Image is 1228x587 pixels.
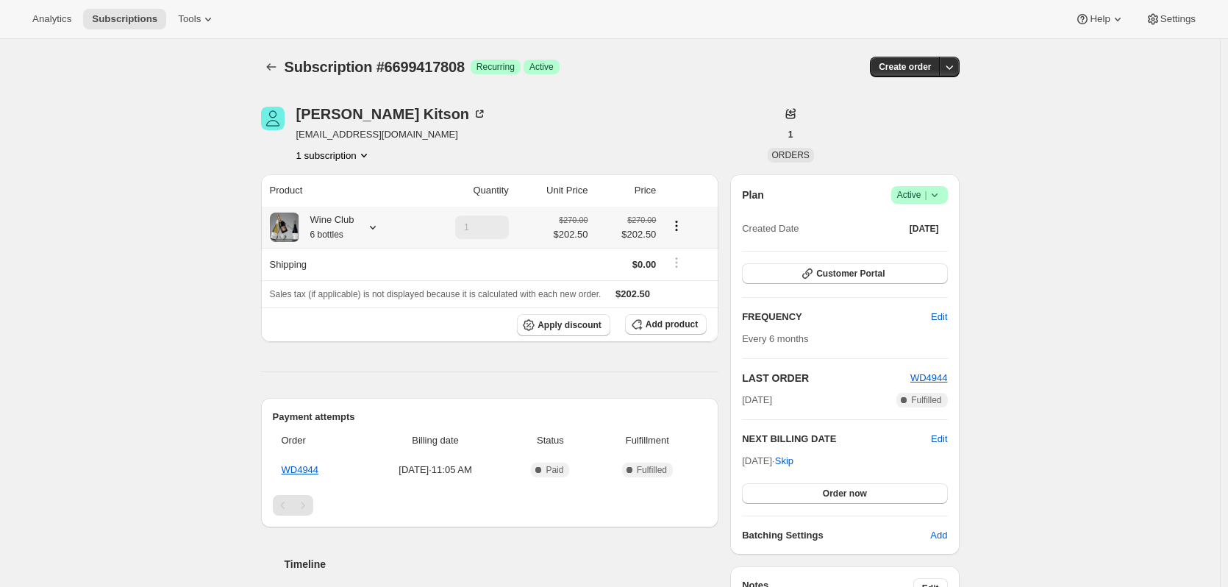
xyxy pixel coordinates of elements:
[742,393,772,408] span: [DATE]
[270,213,299,242] img: product img
[879,61,931,73] span: Create order
[596,227,656,242] span: $202.50
[32,13,71,25] span: Analytics
[592,174,660,207] th: Price
[367,433,504,448] span: Billing date
[178,13,201,25] span: Tools
[261,107,285,130] span: Rebecca Kitson
[779,124,802,145] button: 1
[742,310,931,324] h2: FREQUENCY
[538,319,601,331] span: Apply discount
[665,255,688,271] button: Shipping actions
[296,107,488,121] div: [PERSON_NAME] Kitson
[415,174,513,207] th: Quantity
[625,314,707,335] button: Add product
[742,221,799,236] span: Created Date
[922,305,956,329] button: Edit
[772,150,810,160] span: ORDERS
[897,188,942,202] span: Active
[517,314,610,336] button: Apply discount
[615,288,650,299] span: $202.50
[513,174,593,207] th: Unit Price
[742,483,947,504] button: Order now
[823,488,867,499] span: Order now
[816,268,885,280] span: Customer Portal
[637,464,667,476] span: Fulfilled
[627,216,656,224] small: $270.00
[261,174,415,207] th: Product
[766,449,802,473] button: Skip
[921,524,956,547] button: Add
[367,463,504,477] span: [DATE] · 11:05 AM
[299,213,354,242] div: Wine Club
[931,310,947,324] span: Edit
[559,216,588,224] small: $270.00
[273,410,707,424] h2: Payment attempts
[742,371,910,385] h2: LAST ORDER
[273,424,363,457] th: Order
[546,464,563,476] span: Paid
[83,9,166,29] button: Subscriptions
[24,9,80,29] button: Analytics
[742,333,808,344] span: Every 6 months
[261,57,282,77] button: Subscriptions
[665,218,688,234] button: Product actions
[92,13,157,25] span: Subscriptions
[296,148,371,163] button: Product actions
[924,189,927,201] span: |
[285,59,465,75] span: Subscription #6699417808
[646,319,698,330] span: Add product
[788,129,793,140] span: 1
[285,557,719,572] h2: Timeline
[296,127,488,142] span: [EMAIL_ADDRESS][DOMAIN_NAME]
[742,455,793,466] span: [DATE] ·
[529,61,554,73] span: Active
[742,263,947,284] button: Customer Portal
[270,289,601,299] span: Sales tax (if applicable) is not displayed because it is calculated with each new order.
[901,218,948,239] button: [DATE]
[273,495,707,516] nav: Pagination
[775,454,793,469] span: Skip
[742,528,930,543] h6: Batching Settings
[930,528,947,543] span: Add
[1137,9,1204,29] button: Settings
[513,433,588,448] span: Status
[169,9,224,29] button: Tools
[931,432,947,447] button: Edit
[596,433,698,448] span: Fulfillment
[910,371,948,385] button: WD4944
[911,394,941,406] span: Fulfilled
[553,227,588,242] span: $202.50
[632,259,657,270] span: $0.00
[261,248,415,280] th: Shipping
[742,188,764,202] h2: Plan
[1160,13,1196,25] span: Settings
[1066,9,1133,29] button: Help
[476,61,515,73] span: Recurring
[910,223,939,235] span: [DATE]
[282,464,319,475] a: WD4944
[310,230,343,240] small: 6 bottles
[1090,13,1110,25] span: Help
[742,432,931,447] h2: NEXT BILLING DATE
[910,372,948,383] a: WD4944
[870,57,940,77] button: Create order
